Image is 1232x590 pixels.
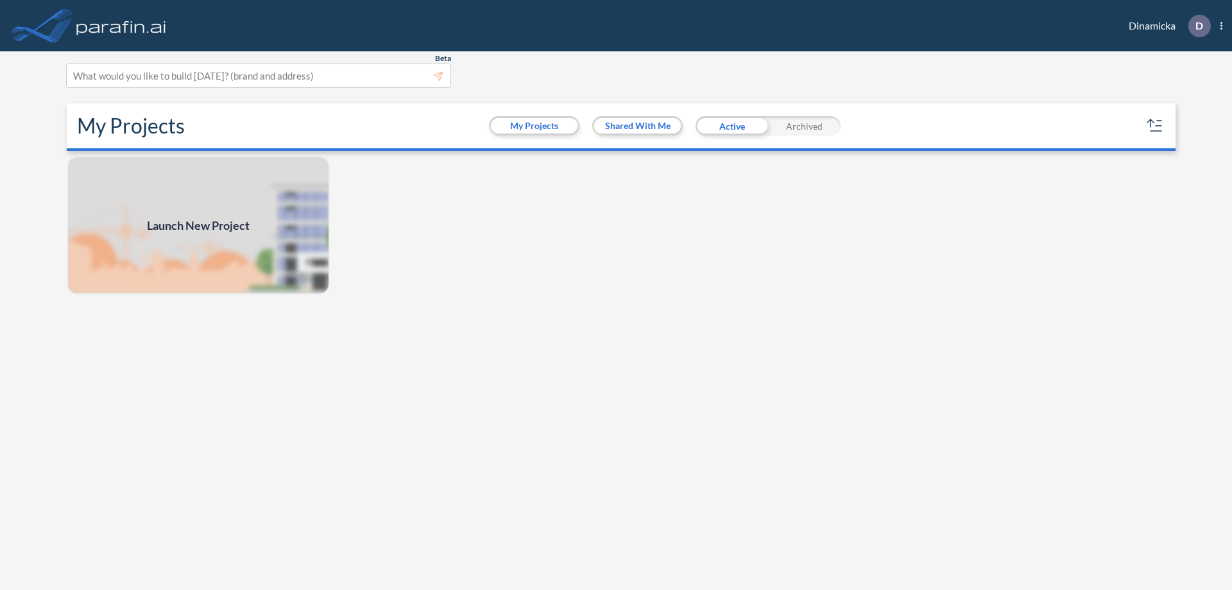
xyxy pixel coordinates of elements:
[696,116,768,135] div: Active
[1195,20,1203,31] p: D
[768,116,841,135] div: Archived
[435,53,451,64] span: Beta
[1145,116,1165,136] button: sort
[77,114,185,138] h2: My Projects
[67,156,330,295] img: add
[74,13,169,39] img: logo
[67,156,330,295] a: Launch New Project
[147,217,250,234] span: Launch New Project
[594,118,681,134] button: Shared With Me
[1109,15,1222,37] div: Dinamicka
[491,118,577,134] button: My Projects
